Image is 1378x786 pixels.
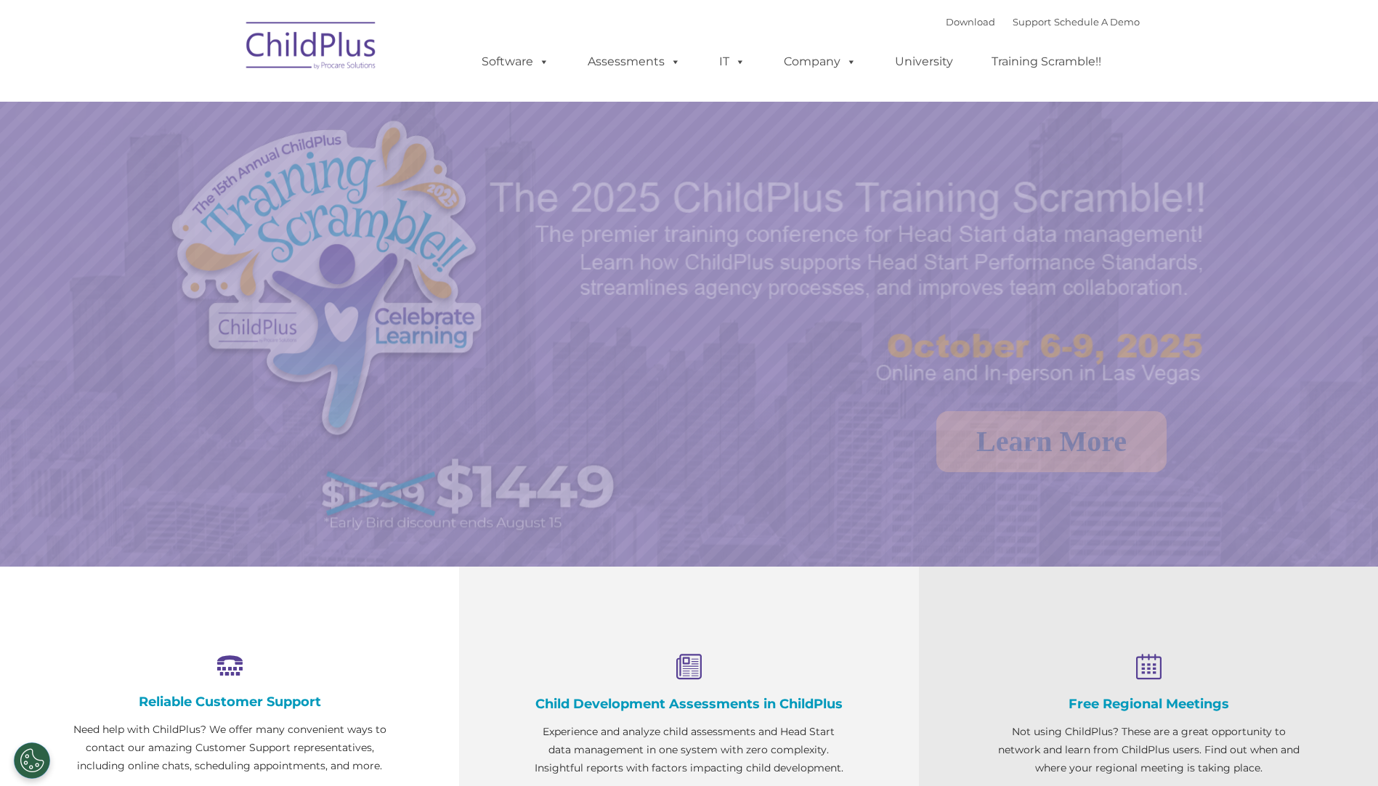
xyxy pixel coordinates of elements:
[992,696,1305,712] h4: Free Regional Meetings
[73,694,386,710] h4: Reliable Customer Support
[14,742,50,779] button: Cookies Settings
[977,47,1116,76] a: Training Scramble!!
[946,16,995,28] a: Download
[946,16,1140,28] font: |
[239,12,384,84] img: ChildPlus by Procare Solutions
[573,47,695,76] a: Assessments
[936,411,1167,472] a: Learn More
[467,47,564,76] a: Software
[1054,16,1140,28] a: Schedule A Demo
[1013,16,1051,28] a: Support
[532,696,846,712] h4: Child Development Assessments in ChildPlus
[880,47,968,76] a: University
[769,47,871,76] a: Company
[992,723,1305,777] p: Not using ChildPlus? These are a great opportunity to network and learn from ChildPlus users. Fin...
[532,723,846,777] p: Experience and analyze child assessments and Head Start data management in one system with zero c...
[73,721,386,775] p: Need help with ChildPlus? We offer many convenient ways to contact our amazing Customer Support r...
[705,47,760,76] a: IT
